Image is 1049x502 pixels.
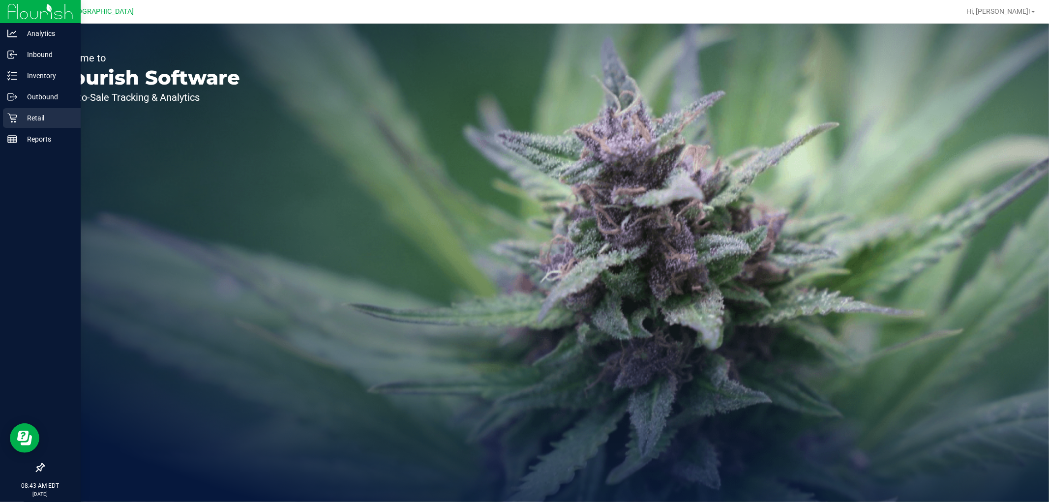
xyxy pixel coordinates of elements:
[7,71,17,81] inline-svg: Inventory
[67,7,134,16] span: [GEOGRAPHIC_DATA]
[7,50,17,59] inline-svg: Inbound
[7,134,17,144] inline-svg: Reports
[10,423,39,453] iframe: Resource center
[4,490,76,498] p: [DATE]
[17,91,76,103] p: Outbound
[7,113,17,123] inline-svg: Retail
[17,133,76,145] p: Reports
[966,7,1030,15] span: Hi, [PERSON_NAME]!
[53,53,240,63] p: Welcome to
[17,49,76,60] p: Inbound
[4,481,76,490] p: 08:43 AM EDT
[7,92,17,102] inline-svg: Outbound
[7,29,17,38] inline-svg: Analytics
[53,92,240,102] p: Seed-to-Sale Tracking & Analytics
[17,28,76,39] p: Analytics
[17,112,76,124] p: Retail
[17,70,76,82] p: Inventory
[53,68,240,88] p: Flourish Software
